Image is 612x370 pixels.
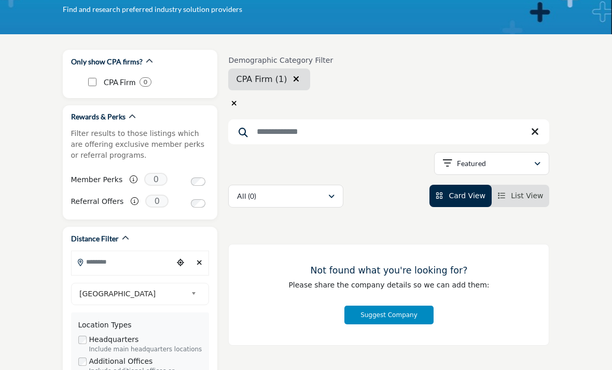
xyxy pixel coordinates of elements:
[71,171,123,189] label: Member Perks
[498,192,544,200] a: View List
[288,281,489,290] span: Please share the company details so we can add them:
[71,57,143,67] h2: Only show CPA firms?
[237,191,256,202] p: All (0)
[144,79,147,86] b: 0
[71,129,210,161] p: Filter results to those listings which are offering exclusive member perks or referral programs.
[89,357,153,367] label: Additional Offices
[236,75,287,85] span: CPA Firm (1)
[104,77,135,89] p: CPA Firm: CPA Firm
[71,112,126,122] h2: Rewards & Perks
[63,5,242,15] p: Find and research preferred industry solution providers
[89,346,202,355] div: Include main headquarters locations
[429,185,492,208] li: Card View
[71,193,124,211] label: Referral Offers
[72,252,174,272] input: Search Location
[79,288,187,300] span: [GEOGRAPHIC_DATA]
[89,335,139,346] label: Headquarters
[78,320,202,331] div: Location Types
[511,192,543,200] span: List View
[140,78,151,87] div: 0 Results For CPA Firm
[228,185,343,208] button: All (0)
[88,78,96,87] input: CPA Firm checkbox
[173,252,187,275] div: Choose your current location
[434,153,549,175] button: Featured
[344,306,434,325] button: Suggest Company
[449,192,485,200] span: Card View
[457,159,486,169] p: Featured
[492,185,550,208] li: List View
[144,173,168,186] span: 0
[191,200,205,208] input: Switch to Referral Offers
[228,57,333,65] h6: Demographic Category Filter
[360,312,418,319] span: Suggest Company
[231,100,237,107] i: Clear search location
[436,192,485,200] a: View Card
[293,75,299,84] i: Clear search location
[145,195,169,208] span: 0
[192,252,206,275] div: Clear search location
[71,234,119,244] h2: Distance Filter
[249,266,528,277] h3: Not found what you're looking for?
[228,120,549,145] input: Search Keyword
[191,178,205,186] input: Switch to Member Perks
